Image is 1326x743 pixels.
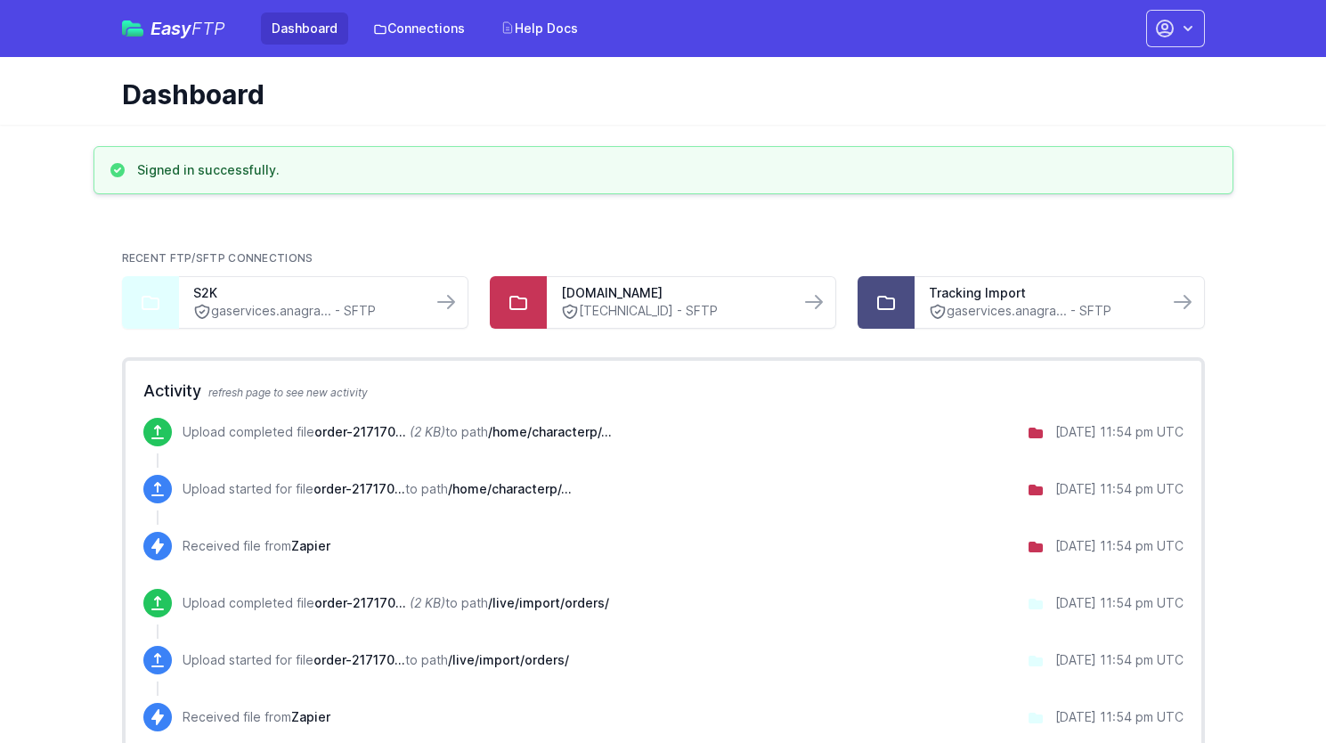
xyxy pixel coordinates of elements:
[183,423,612,441] p: Upload completed file to path
[183,651,569,669] p: Upload started for file to path
[929,284,1153,302] a: Tracking Import
[448,652,569,667] span: /live/import/orders/
[1055,537,1184,555] div: [DATE] 11:54 pm UTC
[183,594,609,612] p: Upload completed file to path
[448,481,572,496] span: /home/characterp/public_html/wp-content/uploads/wpallexport/exports/sent/
[410,595,445,610] i: (2 KB)
[362,12,476,45] a: Connections
[561,302,785,321] a: [TECHNICAL_ID] - SFTP
[208,386,368,399] span: refresh page to see new activity
[314,424,406,439] span: order-217170-2025-10-02-23.54.01.xml.sent
[929,302,1153,321] a: gaservices.anagra... - SFTP
[261,12,348,45] a: Dashboard
[1055,708,1184,726] div: [DATE] 11:54 pm UTC
[183,480,572,498] p: Upload started for file to path
[1055,480,1184,498] div: [DATE] 11:54 pm UTC
[1055,651,1184,669] div: [DATE] 11:54 pm UTC
[410,424,445,439] i: (2 KB)
[1055,423,1184,441] div: [DATE] 11:54 pm UTC
[150,20,225,37] span: Easy
[191,18,225,39] span: FTP
[490,12,589,45] a: Help Docs
[488,595,609,610] span: /live/import/orders/
[488,424,612,439] span: /home/characterp/public_html/wp-content/uploads/wpallexport/exports/sent/
[122,20,225,37] a: EasyFTP
[1055,594,1184,612] div: [DATE] 11:54 pm UTC
[314,595,406,610] span: order-217170-2025-10-02-23.54.01.xml
[137,161,280,179] h3: Signed in successfully.
[183,537,330,555] p: Received file from
[122,78,1191,110] h1: Dashboard
[561,284,785,302] a: [DOMAIN_NAME]
[313,481,405,496] span: order-217170-2025-10-02-23.54.01.xml.sent
[291,538,330,553] span: Zapier
[143,379,1184,404] h2: Activity
[122,251,1205,265] h2: Recent FTP/SFTP Connections
[313,652,405,667] span: order-217170-2025-10-02-23.54.01.xml
[291,709,330,724] span: Zapier
[193,302,418,321] a: gaservices.anagra... - SFTP
[183,708,330,726] p: Received file from
[193,284,418,302] a: S2K
[122,20,143,37] img: easyftp_logo.png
